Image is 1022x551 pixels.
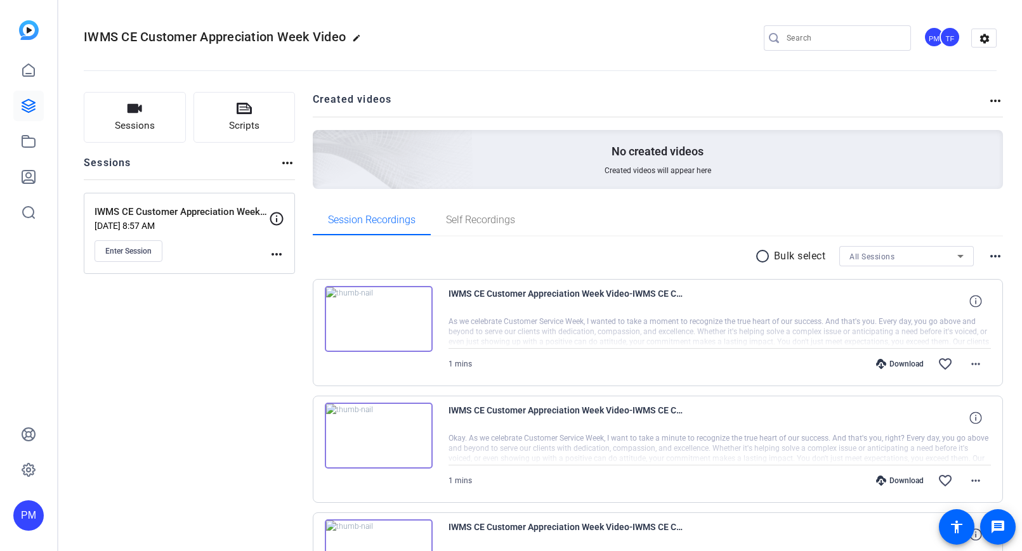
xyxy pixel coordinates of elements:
span: IWMS CE Customer Appreciation Week Video-IWMS CE Customer Appreciation Week Video-[PERSON_NAME]-2... [449,519,683,550]
p: IWMS CE Customer Appreciation Week Video [95,205,269,219]
mat-icon: favorite_border [938,356,953,372]
span: Session Recordings [328,215,416,225]
img: Creted videos background [171,4,473,280]
span: Sessions [115,119,155,133]
span: IWMS CE Customer Appreciation Week Video-IWMS CE Customer Appreciation Week Video-Al Riviezzo1-20... [449,403,683,433]
div: PM [924,27,945,48]
span: Created videos will appear here [605,165,711,176]
div: TF [940,27,960,48]
ngx-avatar: Patrick McCarthy [924,27,946,49]
mat-icon: more_horiz [280,155,295,171]
span: 1 mins [449,360,472,368]
span: Enter Session [105,246,152,256]
div: PM [13,500,44,531]
mat-icon: settings [972,29,997,48]
div: Download [870,359,930,369]
img: thumb-nail [325,403,433,469]
mat-icon: message [990,519,1006,535]
span: IWMS CE Customer Appreciation Week Video-IWMS CE Customer Appreciation Week Video-Al Riviezzo1-20... [449,286,683,316]
img: thumb-nail [325,286,433,352]
mat-icon: favorite_border [938,473,953,488]
span: All Sessions [849,252,894,261]
button: Enter Session [95,240,162,262]
span: IWMS CE Customer Appreciation Week Video [84,29,346,44]
div: Download [870,476,930,486]
input: Search [787,30,901,46]
img: blue-gradient.svg [19,20,39,40]
ngx-avatar: Trevor Frederick [940,27,962,49]
mat-icon: more_horiz [968,473,983,488]
p: [DATE] 8:57 AM [95,221,269,231]
mat-icon: more_horiz [269,247,284,262]
mat-icon: more_horiz [968,356,983,372]
span: Scripts [229,119,259,133]
p: Bulk select [774,249,826,264]
button: Sessions [84,92,186,143]
h2: Sessions [84,155,131,179]
h2: Created videos [313,92,988,117]
mat-icon: radio_button_unchecked [755,249,774,264]
span: 1 mins [449,476,472,485]
p: No created videos [612,144,704,159]
mat-icon: more_horiz [988,249,1003,264]
mat-icon: edit [352,34,367,49]
button: Scripts [193,92,296,143]
mat-icon: accessibility [949,519,964,535]
span: Self Recordings [446,215,515,225]
mat-icon: more_horiz [988,93,1003,108]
